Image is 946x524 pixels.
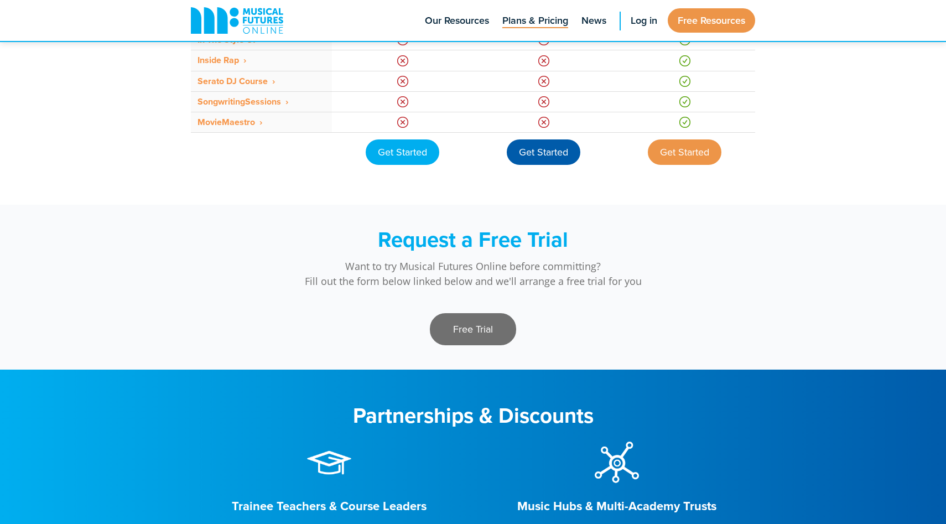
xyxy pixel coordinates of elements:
span: News [581,13,606,28]
a: Free Trial [430,313,516,345]
img: Yes [679,55,690,66]
p: Want to try Musical Futures Online before committing? Fill out the form below linked below and we... [257,252,689,289]
a: Serato DJ Course ‎ › [197,76,275,86]
span: Log in [631,13,657,28]
img: No [397,96,408,107]
img: No [538,96,549,107]
img: Trainee Teachers [307,440,351,485]
span: Our Resources [425,13,489,28]
img: No [397,55,408,66]
div: Get Started [507,139,580,165]
a: Inside Rap ‎ › [197,55,246,65]
img: No [538,55,549,66]
div: Get Started [648,139,721,165]
img: Hubs [595,440,639,485]
img: No [538,117,549,128]
strong: Partnerships & Discounts [353,400,594,430]
img: Yes [679,96,690,107]
img: Yes [679,117,690,128]
a: SongwritingSessions ‎ › [197,97,288,107]
a: MovieMaestro ‎ › [197,117,262,127]
strong: SongwritingSessions ‎ › [197,95,288,108]
span: Plans & Pricing [502,13,568,28]
img: No [397,76,408,87]
img: No [397,117,408,128]
div: Get Started [366,139,439,165]
h2: Request a Free Trial [257,227,689,252]
a: In The Style Of ‎ › [197,35,263,45]
strong: MovieMaestro ‎ › [197,116,262,128]
img: Yes [679,76,690,87]
strong: Serato DJ Course ‎ › [197,75,275,87]
strong: Inside Rap ‎ › [197,54,246,66]
img: No [538,76,549,87]
a: Free Resources [668,8,755,33]
p: Music Hubs & Multi-Academy Trusts [479,497,755,515]
p: Trainee Teachers & Course Leaders [191,497,467,515]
